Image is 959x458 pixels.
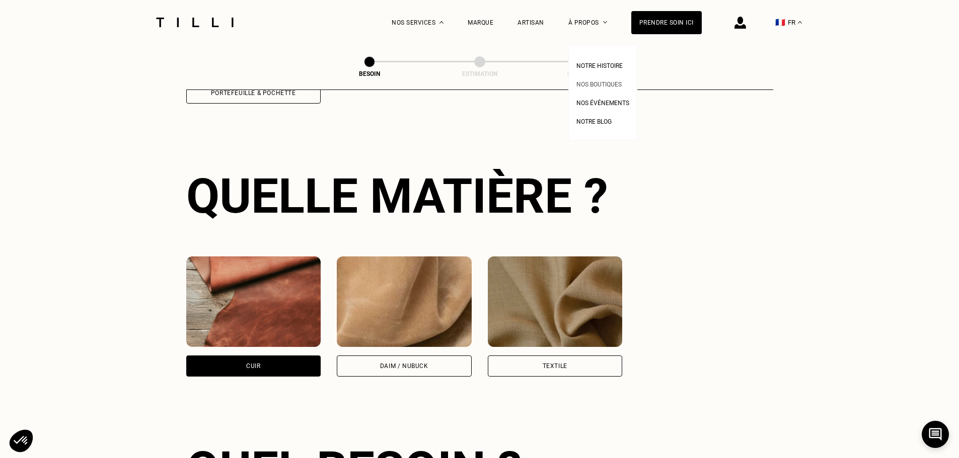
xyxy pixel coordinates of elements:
a: Artisan [518,19,544,26]
a: Marque [468,19,493,26]
img: icône connexion [734,17,746,29]
span: Nos événements [576,100,629,107]
img: Tilli retouche vos vêtements en Daim / Nubuck [337,256,472,347]
a: Notre histoire [576,59,623,70]
img: Tilli retouche vos vêtements en Cuir [186,256,321,347]
a: Nos événements [576,97,629,107]
div: Quelle matière ? [186,168,773,224]
a: Nos boutiques [576,78,622,88]
a: Notre blog [576,115,612,126]
div: Besoin [319,70,420,77]
div: Daim / Nubuck [380,363,428,369]
img: menu déroulant [798,21,802,24]
span: Notre blog [576,118,612,125]
span: Nos boutiques [576,81,622,88]
img: Logo du service de couturière Tilli [153,18,237,27]
div: Portefeuille & Pochette [211,90,296,96]
img: Tilli retouche vos vêtements en Textile [488,256,623,347]
span: 🇫🇷 [775,18,785,27]
div: Textile [543,363,567,369]
a: Prendre soin ici [631,11,702,34]
img: Menu déroulant [439,21,444,24]
span: Notre histoire [576,62,623,69]
div: Estimation [429,70,530,77]
img: Menu déroulant à propos [603,21,607,24]
div: Cuir [246,363,260,369]
div: Confirmation [539,70,640,77]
